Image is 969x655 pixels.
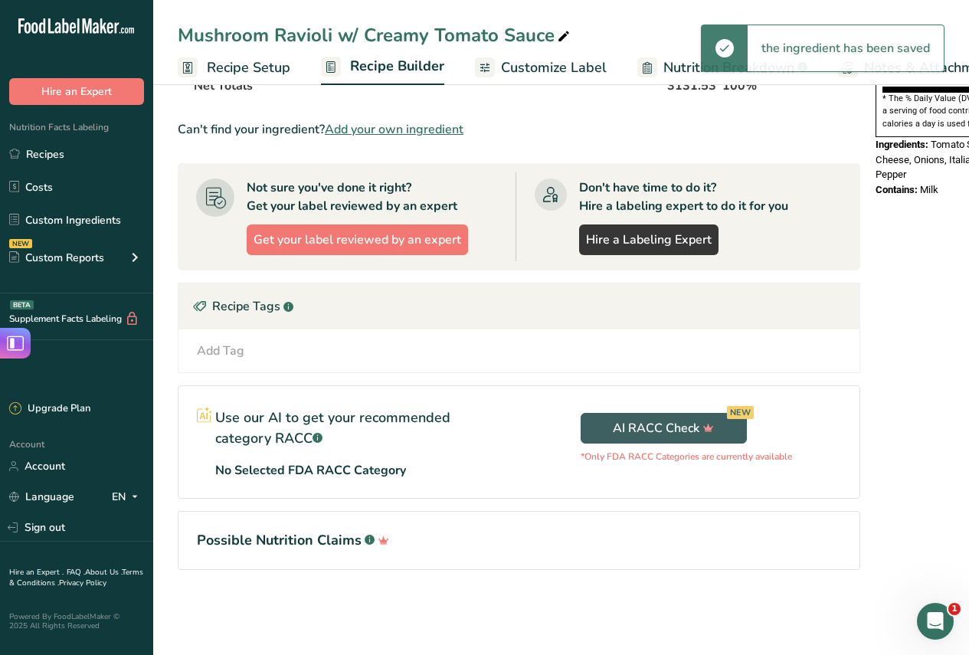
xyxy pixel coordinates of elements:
[637,51,807,85] a: Nutrition Breakdown
[215,461,406,480] p: No Selected FDA RACC Category
[9,78,144,105] button: Hire an Expert
[178,51,290,85] a: Recipe Setup
[613,419,714,437] span: AI RACC Check
[215,408,501,449] p: Use our AI to get your recommended category RACC
[664,69,719,101] th: 3131.53
[9,239,32,248] div: NEW
[178,283,859,329] div: Recipe Tags
[748,25,944,71] div: the ingredient has been saved
[321,49,444,86] a: Recipe Builder
[350,56,444,77] span: Recipe Builder
[178,21,573,49] div: Mushroom Ravioli w/ Creamy Tomato Sauce
[876,139,928,150] span: Ingredients:
[579,178,788,215] div: Don't have time to do it? Hire a labeling expert to do it for you
[59,578,106,588] a: Privacy Policy
[325,120,463,139] span: Add your own ingredient
[581,450,792,463] p: *Only FDA RACC Categories are currently available
[9,401,90,417] div: Upgrade Plan
[9,483,74,510] a: Language
[207,57,290,78] span: Recipe Setup
[112,488,144,506] div: EN
[917,603,954,640] iframe: Intercom live chat
[948,603,961,615] span: 1
[85,567,122,578] a: About Us .
[197,342,244,360] div: Add Tag
[9,567,143,588] a: Terms & Conditions .
[247,178,457,215] div: Not sure you've done it right? Get your label reviewed by an expert
[10,300,34,309] div: BETA
[9,612,144,630] div: Powered By FoodLabelMaker © 2025 All Rights Reserved
[247,224,468,255] button: Get your label reviewed by an expert
[191,69,664,101] th: Net Totals
[920,184,938,195] span: Milk
[579,224,719,255] a: Hire a Labeling Expert
[67,567,85,578] a: FAQ .
[9,567,64,578] a: Hire an Expert .
[475,51,607,85] a: Customize Label
[663,57,794,78] span: Nutrition Breakdown
[727,406,754,419] div: NEW
[876,184,918,195] span: Contains:
[581,413,747,444] button: AI RACC Check NEW
[178,120,860,139] div: Can't find your ingredient?
[719,69,791,101] th: 100%
[9,250,104,266] div: Custom Reports
[501,57,607,78] span: Customize Label
[254,231,461,249] span: Get your label reviewed by an expert
[197,530,841,551] h1: Possible Nutrition Claims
